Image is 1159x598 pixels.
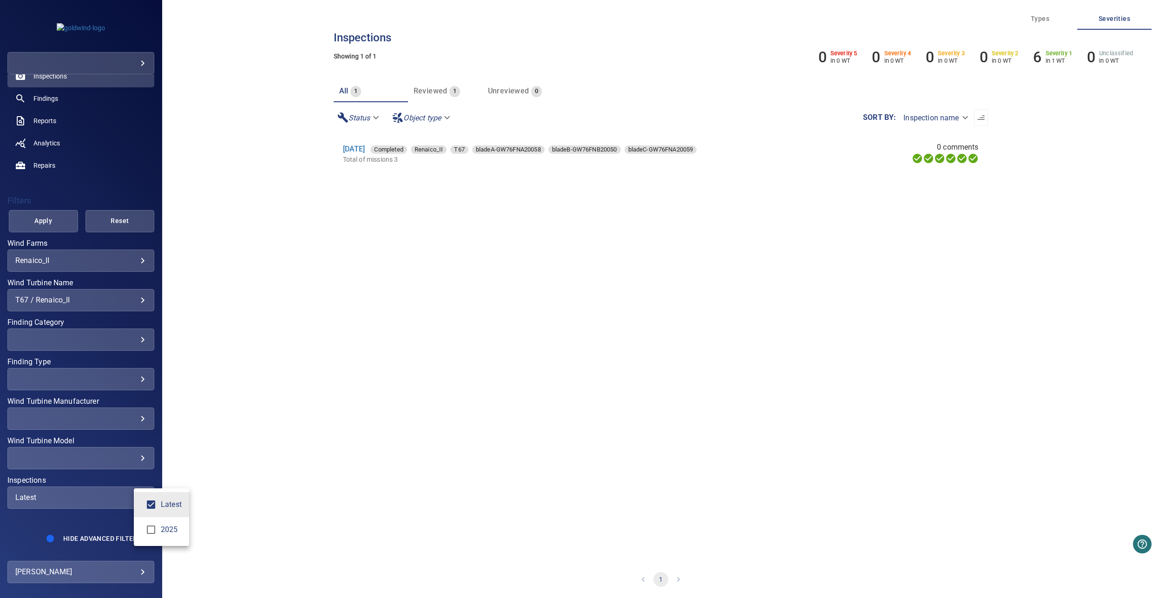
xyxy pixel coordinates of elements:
[161,499,182,510] span: Latest
[141,520,161,539] span: 2025 2025
[134,488,189,546] ul: Latest
[161,499,182,510] div: Latest Latest
[141,495,161,514] span: Latest Latest
[161,524,182,535] span: 2025
[161,524,182,535] div: 2025 2025
[7,486,154,509] div: Inspections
